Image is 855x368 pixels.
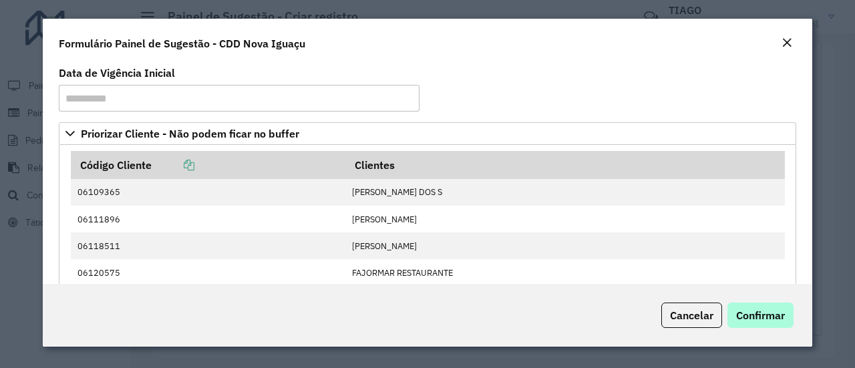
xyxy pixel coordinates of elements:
th: Código Cliente [71,151,345,179]
td: [PERSON_NAME] [345,232,785,259]
td: FAJORMAR RESTAURANTE [345,259,785,286]
td: 06120575 [71,259,345,286]
span: Cancelar [670,309,713,322]
button: Cancelar [661,303,722,328]
td: 06111896 [71,206,345,232]
td: 06109365 [71,179,345,206]
span: Confirmar [736,309,785,322]
a: Priorizar Cliente - Não podem ficar no buffer [59,122,796,145]
button: Confirmar [727,303,794,328]
label: Data de Vigência Inicial [59,65,175,81]
button: Close [778,35,796,52]
em: Fechar [782,37,792,48]
td: [PERSON_NAME] DOS S [345,179,785,206]
a: Copiar [152,158,194,172]
td: 06118511 [71,232,345,259]
h4: Formulário Painel de Sugestão - CDD Nova Iguaçu [59,35,305,51]
th: Clientes [345,151,785,179]
span: Priorizar Cliente - Não podem ficar no buffer [81,128,299,139]
td: [PERSON_NAME] [345,206,785,232]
